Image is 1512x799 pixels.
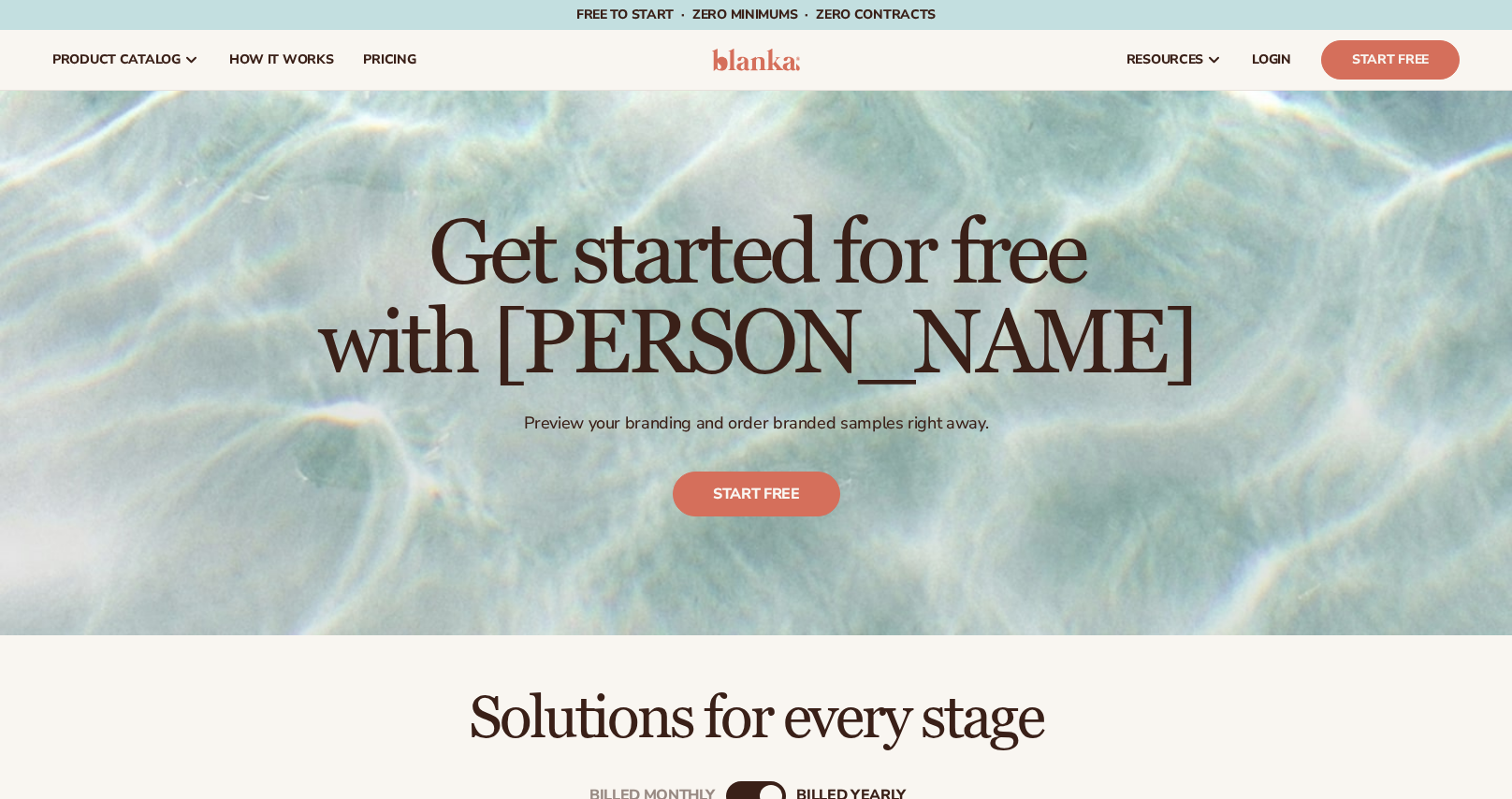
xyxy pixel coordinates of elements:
a: pricing [348,30,430,90]
img: logo [712,49,801,71]
p: Preview your branding and order branded samples right away. [318,413,1195,434]
a: product catalog [37,30,214,90]
h1: Get started for free with [PERSON_NAME] [318,211,1195,390]
span: pricing [363,52,415,67]
a: resources [1112,30,1237,90]
a: Start free [673,472,840,516]
span: product catalog [52,52,181,67]
h2: Solutions for every stage [52,688,1460,750]
span: LOGIN [1252,52,1291,67]
span: Free to start · ZERO minimums · ZERO contracts [576,6,936,23]
a: LOGIN [1237,30,1306,90]
span: resources [1127,52,1203,67]
a: How It Works [214,30,349,90]
a: Start Free [1321,40,1460,80]
span: How It Works [229,52,334,67]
